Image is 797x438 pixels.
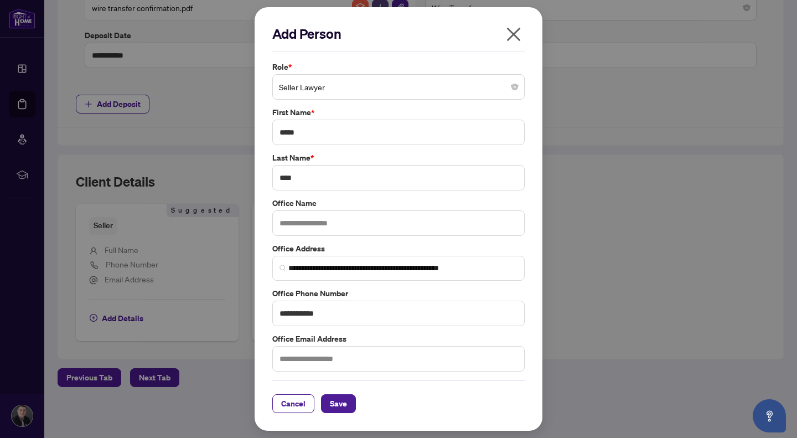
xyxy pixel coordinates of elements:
[272,394,314,413] button: Cancel
[330,395,347,413] span: Save
[279,76,518,97] span: Seller Lawyer
[272,333,525,345] label: Office Email Address
[272,106,525,118] label: First Name
[505,25,522,43] span: close
[272,25,525,43] h2: Add Person
[281,395,306,413] span: Cancel
[753,399,786,432] button: Open asap
[280,265,286,271] img: search_icon
[272,197,525,209] label: Office Name
[272,61,525,73] label: Role
[272,243,525,255] label: Office Address
[272,152,525,164] label: Last Name
[321,394,356,413] button: Save
[272,287,525,300] label: Office Phone Number
[511,84,518,90] span: close-circle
